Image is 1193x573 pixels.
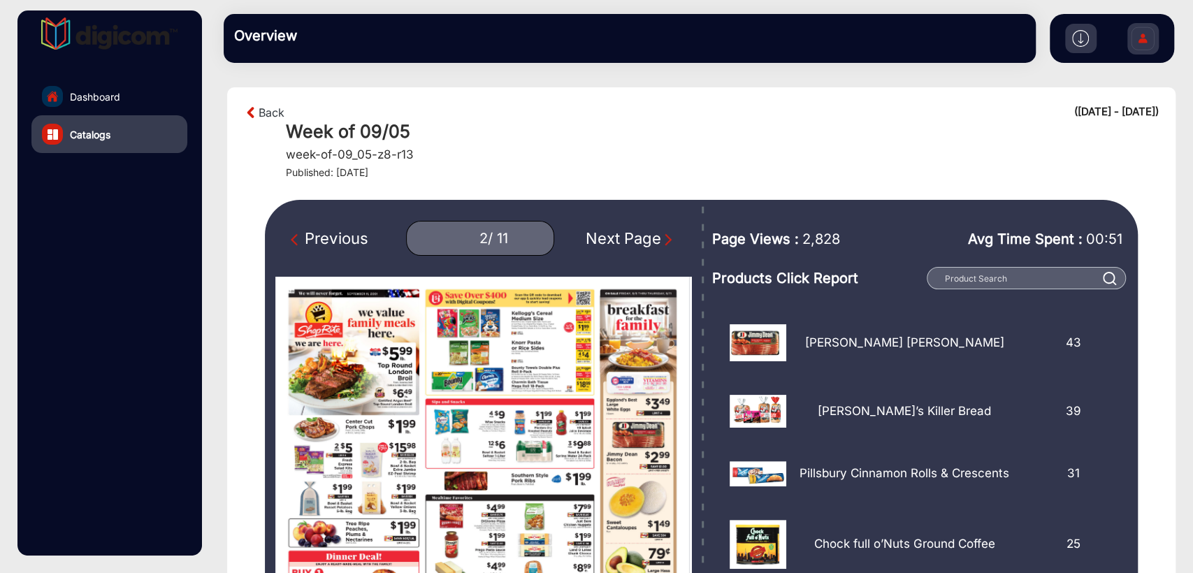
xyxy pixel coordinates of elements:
img: catalog [48,129,58,140]
img: Previous Page [291,233,305,247]
div: / 11 [488,230,508,247]
span: Page Views : [712,229,799,249]
div: 25 [1022,520,1124,569]
div: Next Page [586,227,675,250]
p: Pillsbury Cinnamon Rolls & Crescents [800,465,1009,483]
div: 39 [1022,395,1124,428]
img: prodSearch%20_white.svg [1103,272,1117,285]
img: Sign%20Up.svg [1128,16,1157,65]
h3: Products Click Report [712,270,922,286]
a: Dashboard [31,78,187,115]
img: 1756467897000pg2_41.png [730,324,787,361]
a: Catalogs [31,115,187,153]
h5: week-of-09_05-z8-r13 [286,147,414,161]
p: Chock full o’Nuts Ground Coffee [814,535,995,553]
span: Catalogs [70,127,110,142]
p: [PERSON_NAME] [PERSON_NAME] [805,334,1004,352]
div: 31 [1022,461,1124,486]
span: 00:51 [1086,231,1122,247]
img: h2download.svg [1072,30,1089,47]
img: 1756467914000pg2_44.png [730,395,787,428]
div: ([DATE] - [DATE]) [1074,104,1159,121]
img: 1756467920000pg2_45.png [730,461,787,486]
span: Avg Time Spent : [968,229,1083,249]
div: 43 [1022,324,1124,361]
span: 2,828 [802,229,840,249]
img: arrow-left-1.svg [244,104,259,121]
img: vmg-logo [41,17,178,50]
h1: Week of 09/05 [286,121,1159,142]
input: Product Search [927,267,1126,289]
div: Previous [291,227,368,250]
img: Next Page [661,233,675,247]
span: Dashboard [70,89,120,104]
p: [PERSON_NAME]’s Killer Bread [818,402,991,421]
img: 1756468034000pg2_47.png [730,520,787,569]
h4: Published: [DATE] [286,167,1159,179]
img: home [46,90,59,103]
a: Back [259,104,284,121]
h3: Overview [234,27,430,44]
